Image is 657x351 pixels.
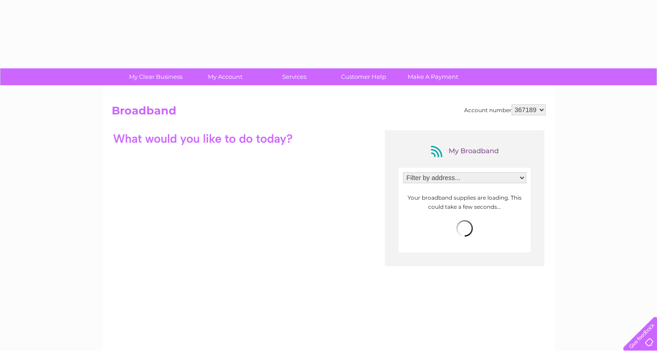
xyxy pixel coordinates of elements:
a: Services [257,68,332,85]
p: Your broadband supplies are loading. This could take a few seconds... [403,193,526,211]
a: Make A Payment [395,68,471,85]
h2: Broadband [112,104,546,122]
img: loading [456,220,473,237]
a: Customer Help [326,68,401,85]
div: Account number [464,104,546,115]
a: My Account [187,68,263,85]
a: My Clear Business [118,68,193,85]
div: My Broadband [428,144,501,159]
